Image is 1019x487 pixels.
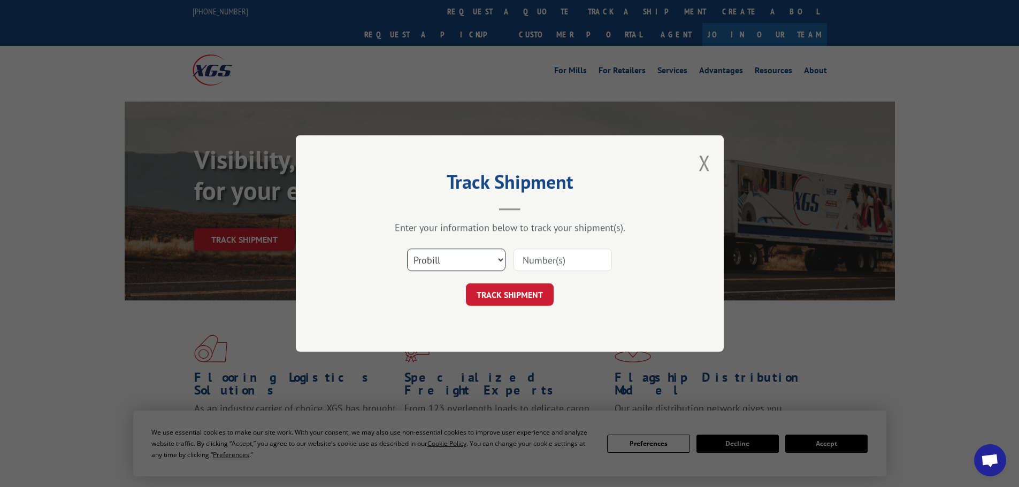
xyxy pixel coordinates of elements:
[349,221,670,234] div: Enter your information below to track your shipment(s).
[466,283,554,306] button: TRACK SHIPMENT
[699,149,710,177] button: Close modal
[514,249,612,271] input: Number(s)
[349,174,670,195] h2: Track Shipment
[974,444,1006,476] a: Open chat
